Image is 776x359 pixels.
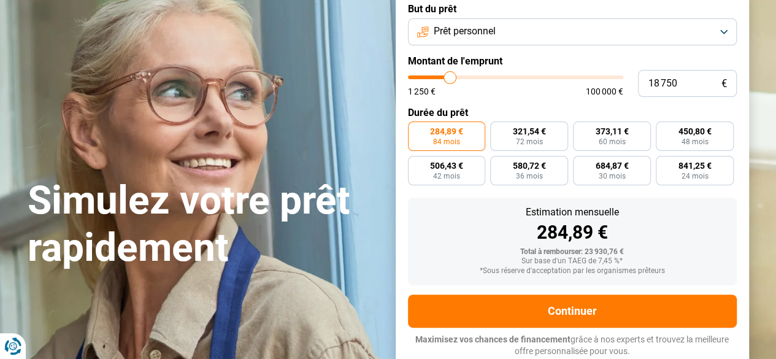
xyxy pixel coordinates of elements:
span: 1 250 € [408,87,436,96]
div: *Sous réserve d'acceptation par les organismes prêteurs [418,267,727,276]
div: 284,89 € [418,223,727,242]
label: Montant de l'emprunt [408,55,737,67]
p: grâce à nos experts et trouvez la meilleure offre personnalisée pour vous. [408,334,737,358]
span: 24 mois [682,172,709,180]
span: 48 mois [682,138,709,145]
div: Total à rembourser: 23 930,76 € [418,248,727,257]
span: 506,43 € [430,161,463,170]
span: 72 mois [516,138,543,145]
div: Sur base d'un TAEG de 7,45 %* [418,257,727,266]
label: But du prêt [408,3,737,15]
span: 284,89 € [430,127,463,136]
span: 450,80 € [678,127,712,136]
span: 100 000 € [586,87,623,96]
span: 42 mois [433,172,460,180]
span: 373,11 € [596,127,629,136]
span: 36 mois [516,172,543,180]
span: Prêt personnel [434,25,496,38]
span: 84 mois [433,138,460,145]
div: Estimation mensuelle [418,207,727,217]
span: 580,72 € [513,161,546,170]
span: 321,54 € [513,127,546,136]
label: Durée du prêt [408,107,737,118]
span: 30 mois [599,172,626,180]
span: Maximisez vos chances de financement [415,334,570,344]
span: 60 mois [599,138,626,145]
button: Prêt personnel [408,18,737,45]
span: 841,25 € [678,161,712,170]
h1: Simulez votre prêt rapidement [28,177,381,272]
span: 684,87 € [596,161,629,170]
span: € [721,79,727,89]
button: Continuer [408,295,737,328]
